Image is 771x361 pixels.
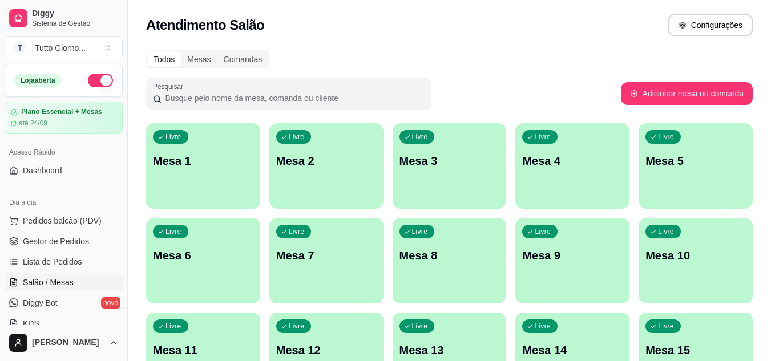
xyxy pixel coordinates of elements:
[5,36,123,59] button: Select a team
[658,132,674,141] p: Livre
[5,253,123,271] a: Lista de Pedidos
[535,132,551,141] p: Livre
[535,227,551,236] p: Livre
[412,227,428,236] p: Livre
[668,14,753,36] button: Configurações
[165,227,181,236] p: Livre
[639,123,753,209] button: LivreMesa 5
[5,161,123,180] a: Dashboard
[88,74,113,87] button: Alterar Status
[23,318,39,329] span: KDS
[645,248,746,263] p: Mesa 10
[399,342,500,358] p: Mesa 13
[23,236,89,247] span: Gestor de Pedidos
[658,227,674,236] p: Livre
[14,42,26,54] span: T
[289,227,305,236] p: Livre
[181,51,217,67] div: Mesas
[5,314,123,332] a: KDS
[289,132,305,141] p: Livre
[399,248,500,263] p: Mesa 8
[23,165,62,176] span: Dashboard
[522,153,623,169] p: Mesa 4
[217,51,269,67] div: Comandas
[5,212,123,230] button: Pedidos balcão (PDV)
[165,132,181,141] p: Livre
[522,248,623,263] p: Mesa 9
[162,92,425,104] input: Pesquisar
[658,322,674,331] p: Livre
[5,329,123,356] button: [PERSON_NAME]
[23,256,82,267] span: Lista de Pedidos
[276,248,377,263] p: Mesa 7
[5,294,123,312] a: Diggy Botnovo
[645,342,746,358] p: Mesa 15
[269,218,384,303] button: LivreMesa 7
[5,102,123,134] a: Plano Essencial + Mesasaté 24/09
[621,82,753,105] button: Adicionar mesa ou comanda
[32,9,118,19] span: Diggy
[289,322,305,331] p: Livre
[165,322,181,331] p: Livre
[639,218,753,303] button: LivreMesa 10
[21,108,102,116] article: Plano Essencial + Mesas
[276,153,377,169] p: Mesa 2
[153,82,187,91] label: Pesquisar
[393,218,507,303] button: LivreMesa 8
[147,51,181,67] div: Todos
[146,123,260,209] button: LivreMesa 1
[153,153,253,169] p: Mesa 1
[23,297,58,309] span: Diggy Bot
[515,123,629,209] button: LivreMesa 4
[515,218,629,303] button: LivreMesa 9
[269,123,384,209] button: LivreMesa 2
[412,132,428,141] p: Livre
[5,5,123,32] a: DiggySistema de Gestão
[32,19,118,28] span: Sistema de Gestão
[153,342,253,358] p: Mesa 11
[146,218,260,303] button: LivreMesa 6
[5,193,123,212] div: Dia a dia
[645,153,746,169] p: Mesa 5
[5,273,123,291] a: Salão / Mesas
[412,322,428,331] p: Livre
[23,215,102,226] span: Pedidos balcão (PDV)
[32,338,104,348] span: [PERSON_NAME]
[522,342,623,358] p: Mesa 14
[19,119,47,128] article: até 24/09
[5,143,123,161] div: Acesso Rápido
[276,342,377,358] p: Mesa 12
[399,153,500,169] p: Mesa 3
[14,74,62,87] div: Loja aberta
[35,42,86,54] div: Tutto Giorno ...
[5,232,123,250] a: Gestor de Pedidos
[146,16,264,34] h2: Atendimento Salão
[535,322,551,331] p: Livre
[23,277,74,288] span: Salão / Mesas
[393,123,507,209] button: LivreMesa 3
[153,248,253,263] p: Mesa 6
